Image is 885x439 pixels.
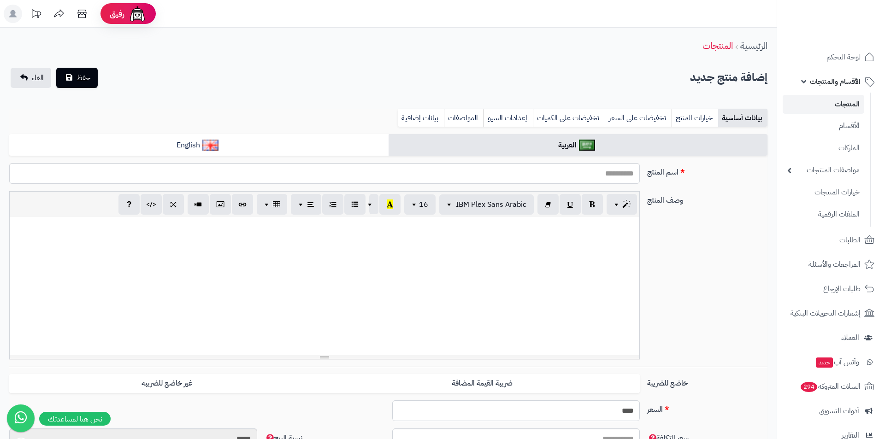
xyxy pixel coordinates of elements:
[783,278,879,300] a: طلبات الإرجاع
[456,199,526,210] span: IBM Plex Sans Arabic
[783,327,879,349] a: العملاء
[56,68,98,88] button: حفظ
[783,351,879,373] a: وآتس آبجديد
[783,253,879,275] a: المراجعات والأسئلة
[9,134,389,157] a: English
[810,75,861,88] span: الأقسام والمنتجات
[202,140,218,151] img: English
[718,109,767,127] a: بيانات أساسية
[740,39,767,53] a: الرئيسية
[419,199,428,210] span: 16
[801,382,817,392] span: 294
[783,95,864,114] a: المنتجات
[791,307,861,320] span: إشعارات التحويلات البنكية
[605,109,672,127] a: تخفيضات على السعر
[783,302,879,324] a: إشعارات التحويلات البنكية
[324,374,640,393] label: ضريبة القيمة المضافة
[783,138,864,158] a: الماركات
[808,258,861,271] span: المراجعات والأسئلة
[24,5,47,25] a: تحديثات المنصة
[783,182,864,202] a: خيارات المنتجات
[702,39,733,53] a: المنتجات
[815,356,859,369] span: وآتس آب
[816,357,833,368] span: جديد
[819,404,859,417] span: أدوات التسويق
[783,229,879,251] a: الطلبات
[841,331,859,344] span: العملاء
[77,72,90,83] span: حفظ
[826,51,861,64] span: لوحة التحكم
[839,234,861,246] span: الطلبات
[110,8,124,19] span: رفيق
[11,68,51,88] a: الغاء
[783,46,879,68] a: لوحة التحكم
[672,109,718,127] a: خيارات المنتج
[783,400,879,422] a: أدوات التسويق
[800,380,861,393] span: السلات المتروكة
[533,109,605,127] a: تخفيضات على الكميات
[444,109,484,127] a: المواصفات
[579,140,595,151] img: العربية
[643,400,771,415] label: السعر
[783,116,864,136] a: الأقسام
[389,134,768,157] a: العربية
[32,72,44,83] span: الغاء
[643,374,771,389] label: خاضع للضريبة
[9,374,324,393] label: غير خاضع للضريبه
[783,160,864,180] a: مواصفات المنتجات
[823,282,861,295] span: طلبات الإرجاع
[398,109,444,127] a: بيانات إضافية
[643,191,771,206] label: وصف المنتج
[404,194,436,215] button: 16
[690,68,767,87] h2: إضافة منتج جديد
[783,205,864,224] a: الملفات الرقمية
[643,163,771,178] label: اسم المنتج
[439,194,534,215] button: IBM Plex Sans Arabic
[128,5,147,23] img: ai-face.png
[783,375,879,398] a: السلات المتروكة294
[484,109,533,127] a: إعدادات السيو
